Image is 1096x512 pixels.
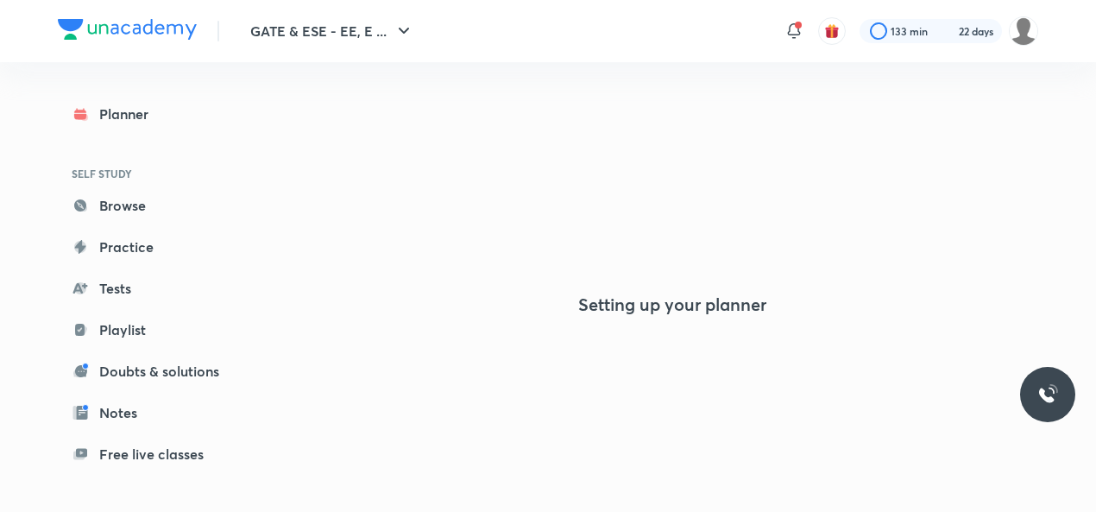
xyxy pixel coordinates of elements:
[58,97,258,131] a: Planner
[1009,16,1038,46] img: sawan Patel
[58,313,258,347] a: Playlist
[240,14,425,48] button: GATE & ESE - EE, E ...
[58,19,197,44] a: Company Logo
[578,294,766,315] h4: Setting up your planner
[58,19,197,40] img: Company Logo
[58,354,258,389] a: Doubts & solutions
[1037,384,1058,405] img: ttu
[58,159,258,188] h6: SELF STUDY
[58,271,258,306] a: Tests
[58,437,258,471] a: Free live classes
[818,17,846,45] button: avatar
[938,22,955,40] img: streak
[58,230,258,264] a: Practice
[824,23,840,39] img: avatar
[58,188,258,223] a: Browse
[58,395,258,430] a: Notes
